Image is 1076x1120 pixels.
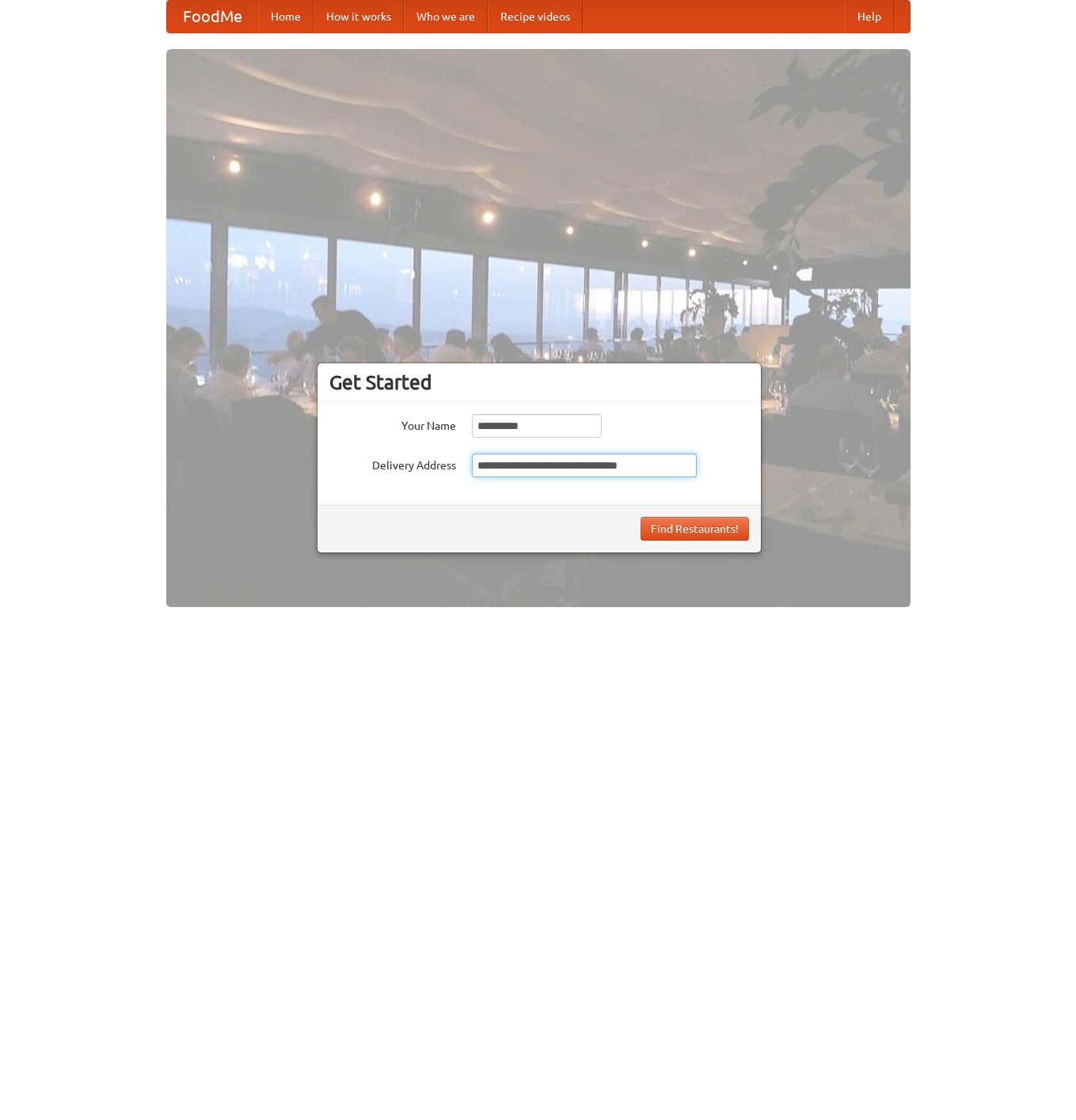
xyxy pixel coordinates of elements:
label: Your Name [329,414,456,434]
a: Help [845,1,894,32]
button: Find Restaurants! [641,517,749,541]
a: Home [258,1,314,32]
label: Delivery Address [329,454,456,473]
a: How it works [314,1,404,32]
a: FoodMe [167,1,258,32]
a: Recipe videos [488,1,583,32]
a: Who we are [404,1,488,32]
h3: Get Started [329,370,749,394]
